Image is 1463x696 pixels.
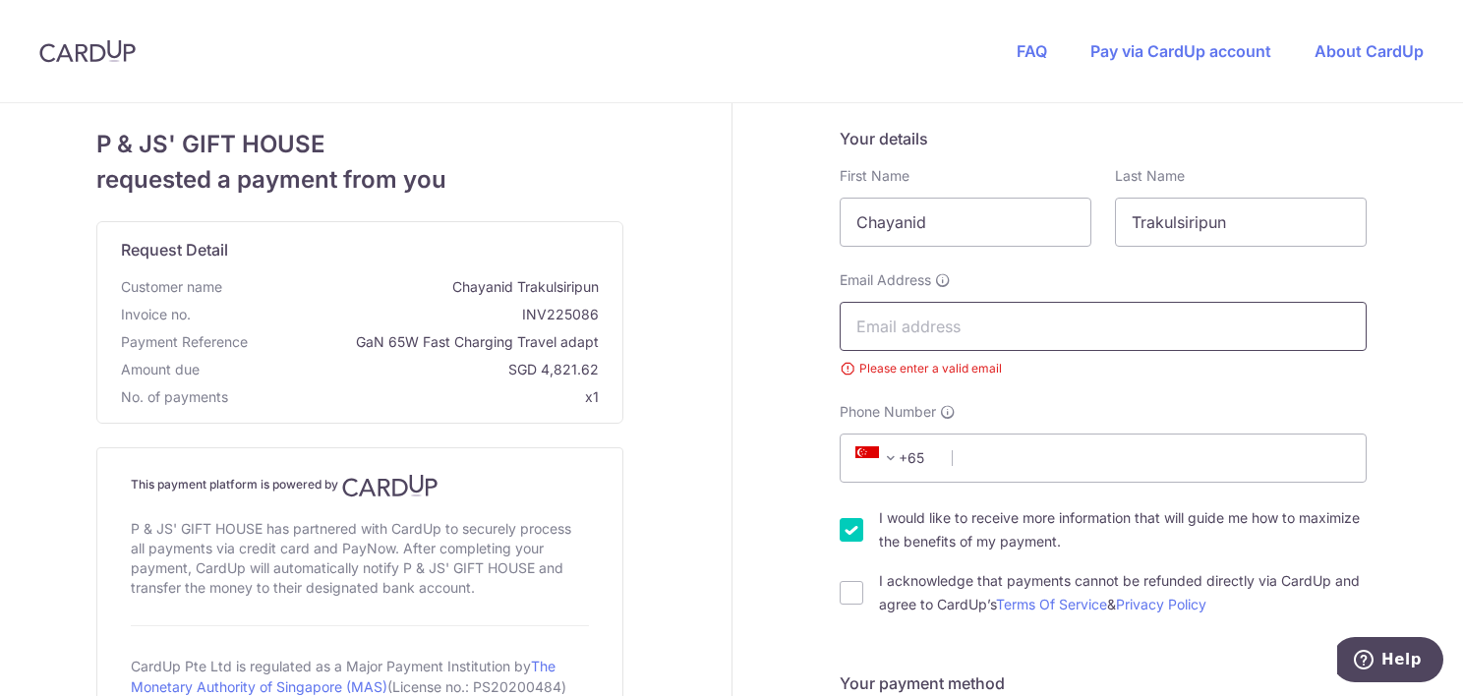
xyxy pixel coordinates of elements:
span: Chayanid Trakulsiripun [230,277,599,297]
span: requested a payment from you [96,162,623,198]
span: No. of payments [121,387,228,407]
span: x1 [585,388,599,405]
span: P & JS' GIFT HOUSE [96,127,623,162]
label: I would like to receive more information that will guide me how to maximize the benefits of my pa... [879,506,1367,553]
a: Pay via CardUp account [1090,41,1271,61]
label: I acknowledge that payments cannot be refunded directly via CardUp and agree to CardUp’s & [879,569,1367,616]
div: P & JS' GIFT HOUSE has partnered with CardUp to securely process all payments via credit card and... [131,515,589,602]
span: Amount due [121,360,200,379]
h5: Your details [840,127,1367,150]
span: INV225086 [199,305,599,324]
a: FAQ [1017,41,1047,61]
a: Terms Of Service [996,596,1107,612]
span: Invoice no. [121,305,191,324]
small: Please enter a valid email [840,359,1367,378]
iframe: Opens a widget where you can find more information [1337,637,1443,686]
span: +65 [855,446,903,470]
h5: Your payment method [840,671,1367,695]
span: translation missing: en.payment_reference [121,333,248,350]
span: SGD 4,821.62 [207,360,599,379]
span: translation missing: en.request_detail [121,240,228,260]
span: Email Address [840,270,931,290]
img: CardUp [342,474,439,497]
input: First name [840,198,1091,247]
label: Last Name [1115,166,1185,186]
span: Phone Number [840,402,936,422]
input: Email address [840,302,1367,351]
span: GaN 65W Fast Charging Travel adapt [256,332,599,352]
span: Customer name [121,277,222,297]
h4: This payment platform is powered by [131,474,589,497]
a: About CardUp [1315,41,1424,61]
a: Privacy Policy [1116,596,1206,612]
span: +65 [849,446,938,470]
img: CardUp [39,39,136,63]
input: Last name [1115,198,1367,247]
label: First Name [840,166,909,186]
